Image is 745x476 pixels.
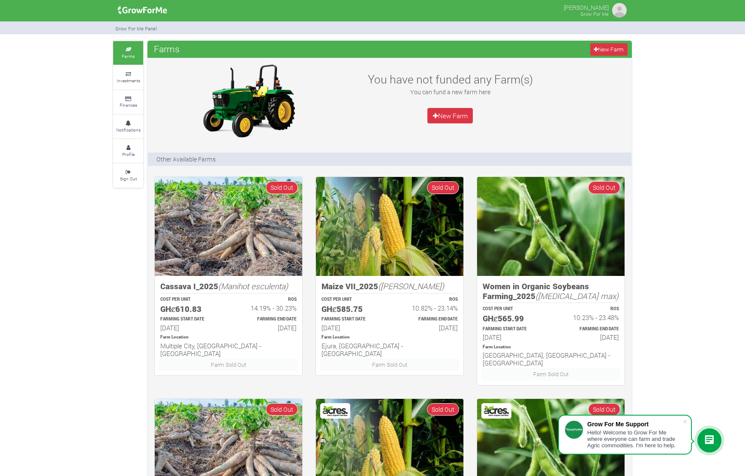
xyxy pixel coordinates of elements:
a: Profile [113,139,143,163]
small: Profile [122,151,135,157]
small: Grow For Me Panel [115,25,157,32]
h6: Ejura, [GEOGRAPHIC_DATA] - [GEOGRAPHIC_DATA] [321,342,458,357]
p: [PERSON_NAME] [564,2,609,12]
p: Estimated Farming Start Date [483,326,543,332]
h6: [DATE] [559,333,619,341]
span: Sold Out [588,403,620,416]
a: Sign Out [113,164,143,187]
p: Estimated Farming End Date [397,316,458,323]
small: Investments [117,78,140,84]
i: ([PERSON_NAME]) [378,281,444,291]
h6: [DATE] [483,333,543,341]
span: Farms [152,40,182,57]
img: growforme image [115,2,170,19]
img: growforme image [316,177,463,276]
small: Sign Out [120,176,137,182]
p: Estimated Farming End Date [236,316,297,323]
span: Sold Out [588,181,620,194]
small: Grow For Me [580,11,609,17]
p: Estimated Farming Start Date [321,316,382,323]
a: Farms [113,41,143,65]
h6: [DATE] [321,324,382,332]
img: growforme image [155,177,302,276]
h5: GHȼ585.75 [321,304,382,314]
p: Location of Farm [483,344,619,350]
h5: Cassava I_2025 [160,281,297,291]
h6: 14.19% - 30.23% [236,304,297,312]
a: Notifications [113,115,143,138]
small: Notifications [116,127,141,133]
p: COST PER UNIT [321,296,382,303]
h6: [DATE] [236,324,297,332]
a: New Farm [590,43,628,56]
div: Grow For Me Support [587,421,682,428]
h6: 10.82% - 23.14% [397,304,458,312]
p: ROS [236,296,297,303]
h6: Multiple City, [GEOGRAPHIC_DATA] - [GEOGRAPHIC_DATA] [160,342,297,357]
span: Sold Out [427,403,459,416]
p: ROS [397,296,458,303]
p: Other Available Farms [156,155,216,164]
p: Location of Farm [321,334,458,341]
p: COST PER UNIT [160,296,221,303]
h5: GHȼ565.99 [483,314,543,323]
i: ([MEDICAL_DATA] max) [535,290,619,301]
i: (Manihot esculenta) [218,281,288,291]
img: growforme image [477,177,625,276]
a: Finances [113,90,143,114]
small: Finances [120,102,137,108]
p: Estimated Farming End Date [559,326,619,332]
h5: Women in Organic Soybeans Farming_2025 [483,281,619,301]
img: Acres Nano [483,404,510,417]
h6: [GEOGRAPHIC_DATA], [GEOGRAPHIC_DATA] - [GEOGRAPHIC_DATA] [483,351,619,367]
small: Farms [122,53,135,59]
p: You can fund a new farm here [357,87,543,96]
img: growforme image [611,2,628,19]
h6: [DATE] [160,324,221,332]
p: Location of Farm [160,334,297,341]
p: ROS [559,306,619,312]
a: Investments [113,66,143,89]
h6: 10.23% - 23.48% [559,314,619,321]
span: Sold Out [266,403,298,416]
h5: Maize VII_2025 [321,281,458,291]
a: New Farm [427,108,473,123]
img: growforme image [195,62,302,139]
p: COST PER UNIT [483,306,543,312]
h6: [DATE] [397,324,458,332]
p: Estimated Farming Start Date [160,316,221,323]
h5: GHȼ610.83 [160,304,221,314]
img: Acres Nano [321,404,349,417]
h3: You have not funded any Farm(s) [357,72,543,86]
span: Sold Out [427,181,459,194]
span: Sold Out [266,181,298,194]
div: Hello! Welcome to Grow For Me where everyone can farm and trade Agric commodities. I'm here to help. [587,429,682,449]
